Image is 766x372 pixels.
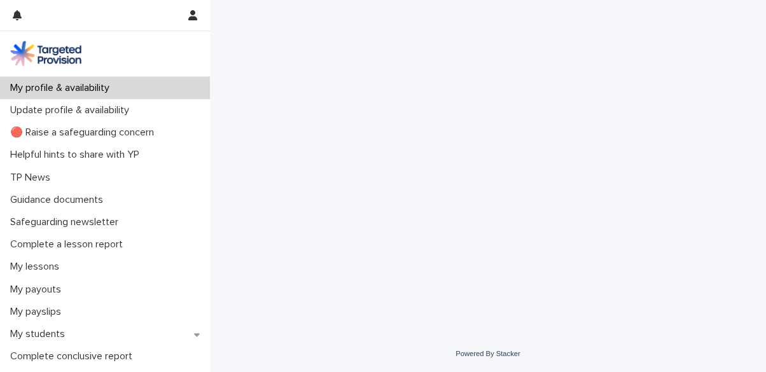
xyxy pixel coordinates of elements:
[5,284,71,296] p: My payouts
[5,238,133,251] p: Complete a lesson report
[456,350,520,357] a: Powered By Stacker
[5,306,71,318] p: My payslips
[5,82,120,94] p: My profile & availability
[5,149,150,161] p: Helpful hints to share with YP
[5,172,60,184] p: TP News
[5,104,139,116] p: Update profile & availability
[5,194,113,206] p: Guidance documents
[5,350,143,362] p: Complete conclusive report
[5,328,75,340] p: My students
[10,41,81,66] img: M5nRWzHhSzIhMunXDL62
[5,216,129,228] p: Safeguarding newsletter
[5,127,164,139] p: 🔴 Raise a safeguarding concern
[5,261,69,273] p: My lessons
